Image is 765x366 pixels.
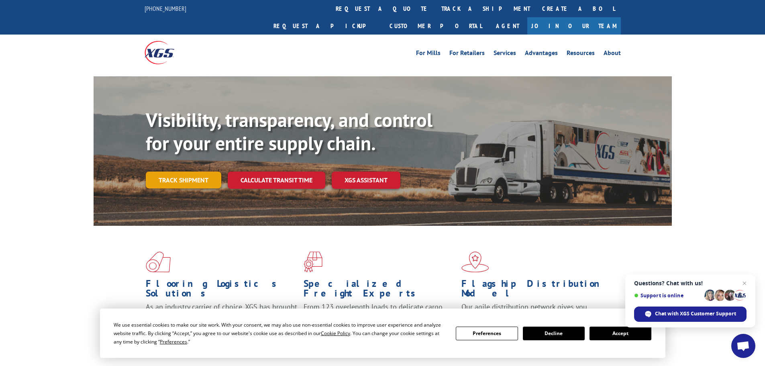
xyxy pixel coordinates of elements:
a: Resources [567,50,595,59]
img: xgs-icon-focused-on-flooring-red [304,251,322,272]
a: Services [494,50,516,59]
a: Open chat [731,334,755,358]
button: Preferences [456,327,518,340]
img: xgs-icon-flagship-distribution-model-red [461,251,489,272]
span: Questions? Chat with us! [634,280,747,286]
b: Visibility, transparency, and control for your entire supply chain. [146,107,432,155]
span: Cookie Policy [321,330,350,337]
a: For Retailers [449,50,485,59]
a: For Mills [416,50,441,59]
a: Track shipment [146,172,221,188]
a: [PHONE_NUMBER] [145,4,186,12]
button: Decline [523,327,585,340]
a: About [604,50,621,59]
img: xgs-icon-total-supply-chain-intelligence-red [146,251,171,272]
a: Request a pickup [267,17,384,35]
span: Preferences [160,338,187,345]
h1: Flooring Logistics Solutions [146,279,298,302]
div: We use essential cookies to make our site work. With your consent, we may also use non-essential ... [114,321,446,346]
a: Customer Portal [384,17,488,35]
span: Chat with XGS Customer Support [655,310,736,317]
span: Support is online [634,292,702,299]
span: Chat with XGS Customer Support [634,307,747,322]
button: Accept [590,327,651,340]
a: XGS ASSISTANT [332,172,400,189]
p: From 123 overlength loads to delicate cargo, our experienced staff knows the best way to move you... [304,302,455,338]
a: Advantages [525,50,558,59]
a: Join Our Team [527,17,621,35]
span: Our agile distribution network gives you nationwide inventory management on demand. [461,302,609,321]
a: Calculate transit time [228,172,325,189]
span: As an industry carrier of choice, XGS has brought innovation and dedication to flooring logistics... [146,302,297,331]
h1: Specialized Freight Experts [304,279,455,302]
a: Agent [488,17,527,35]
div: Cookie Consent Prompt [100,309,665,358]
h1: Flagship Distribution Model [461,279,613,302]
